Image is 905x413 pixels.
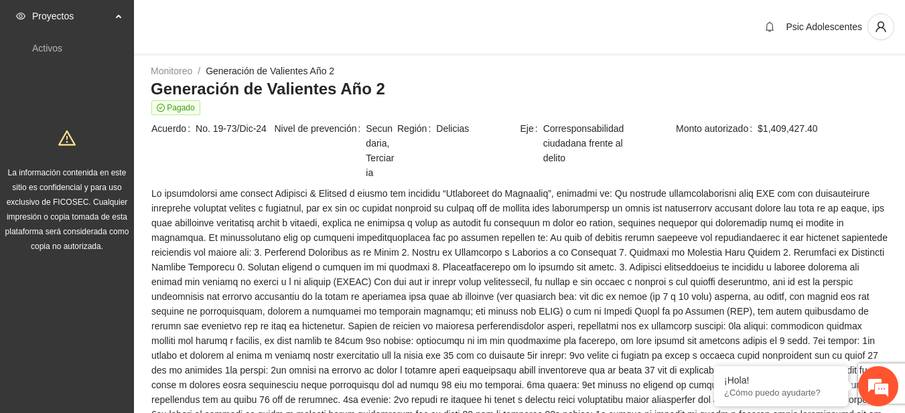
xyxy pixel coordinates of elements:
h3: Generación de Valientes Año 2 [151,78,888,100]
span: Delicias [436,121,518,136]
span: / [198,66,200,76]
span: Psic Adolescentes [786,21,862,32]
span: Eje [520,121,543,165]
span: user [868,21,894,33]
span: Monto autorizado [676,121,758,136]
span: $1,409,427.40 [758,121,888,136]
span: Acuerdo [151,121,196,136]
button: user [867,13,894,40]
span: Proyectos [32,3,111,29]
span: eye [16,11,25,21]
span: Nivel de prevención [275,121,366,180]
div: ¡Hola! [724,375,838,386]
button: bell [759,16,780,37]
p: ¿Cómo puedo ayudarte? [724,388,838,398]
a: Generación de Valientes Año 2 [206,66,334,76]
a: Monitoreo [151,66,192,76]
span: Región [397,121,436,136]
span: Pagado [151,100,200,115]
span: Corresponsabilidad ciudadana frente al delito [543,121,642,165]
span: La información contenida en este sitio es confidencial y para uso exclusivo de FICOSEC. Cualquier... [5,168,129,251]
span: Secundaria, Terciaria [366,121,396,180]
span: No. 19-73/Dic-24 [196,121,273,136]
span: bell [760,21,780,32]
span: warning [58,129,76,147]
a: Activos [32,43,62,54]
span: check-circle [157,104,165,112]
